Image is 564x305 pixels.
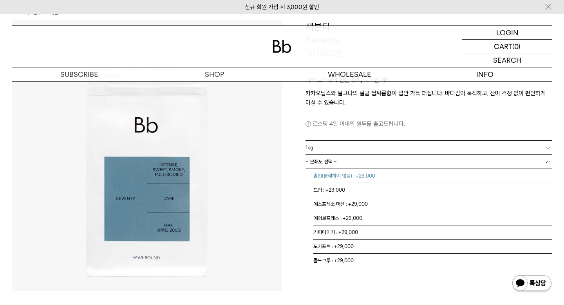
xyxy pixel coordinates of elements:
p: CART [494,40,512,53]
a: 신규 회원 가입 시 3,000원 할인 [245,4,319,11]
p: (0) [512,40,521,53]
img: 카카오톡 채널 1:1 채팅 버튼 [512,274,552,293]
li: 에어로프레스 : +29,000 [313,211,552,225]
a: CART (0) [462,40,552,53]
a: SHOP [147,67,282,81]
li: 커피메이커 : +29,000 [313,225,552,240]
li: 모카포트 : +29,000 [313,240,552,254]
a: SUBSCRIBE [12,67,147,81]
li: 홀빈(분쇄하지 않음) : +29,000 [313,169,552,183]
li: 콜드브루 : +29,000 [313,254,552,268]
img: 로고 [273,40,291,53]
span: = 분쇄도 선택 = [305,155,337,169]
li: 드립 : +29,000 [313,183,552,197]
p: 로스팅 4일 이내의 원두를 출고드립니다. [305,119,552,129]
li: 에스프레소 머신 : +29,000 [313,197,552,211]
span: 1kg [305,141,313,154]
p: 다크 로스팅의 진한 풍미, 묵직한 바디 [305,75,552,89]
a: LOGIN [462,26,552,40]
p: 카카오닙스와 달고나의 달콤 쌉싸름함이 입안 가득 퍼집니다. 바디감이 묵직하고, 산미 걱정 없이 편안하게 마실 수 있습니다. [305,89,552,107]
p: SEARCH [493,53,521,67]
p: LOGIN [496,26,519,39]
img: 세븐티 [12,20,282,291]
p: WHOLESALE [282,67,417,81]
p: INFO [417,67,552,81]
